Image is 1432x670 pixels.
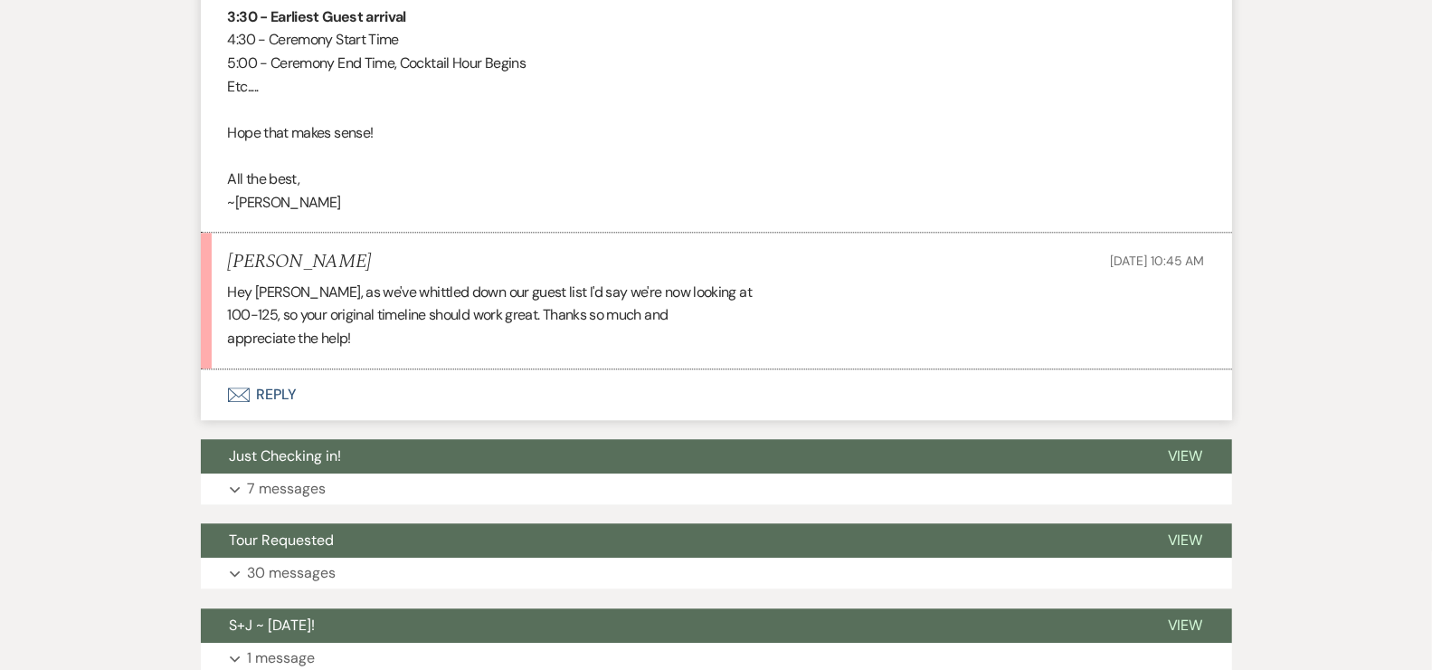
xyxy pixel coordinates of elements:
[1139,608,1232,643] button: View
[228,167,1205,191] p: All the best,
[228,191,1205,215] p: ~[PERSON_NAME]
[228,281,1205,350] div: Hey [PERSON_NAME], as we've whittled down our guest list I'd say we're now looking at 100-125, so...
[248,477,327,501] p: 7 messages
[201,474,1232,504] button: 7 messages
[201,439,1139,474] button: Just Checking in!
[228,251,372,273] h5: [PERSON_NAME]
[248,646,316,670] p: 1 message
[1168,446,1203,465] span: View
[1111,253,1205,269] span: [DATE] 10:45 AM
[1168,531,1203,550] span: View
[201,369,1232,420] button: Reply
[1139,439,1232,474] button: View
[1139,523,1232,558] button: View
[230,531,335,550] span: Tour Requested
[228,30,399,49] span: 4:30 - Ceremony Start Time
[1168,616,1203,635] span: View
[201,608,1139,643] button: S+J ~ [DATE]!
[228,75,1205,99] p: Etc.....
[228,121,1205,145] p: Hope that makes sense!
[230,446,342,465] span: Just Checking in!
[230,616,316,635] span: S+J ~ [DATE]!
[248,561,337,585] p: 30 messages
[228,7,406,26] strong: 3:30 - Earliest Guest arrival
[228,53,526,72] span: 5:00 - Ceremony End Time, Cocktail Hour Begins
[201,558,1232,589] button: 30 messages
[201,523,1139,558] button: Tour Requested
